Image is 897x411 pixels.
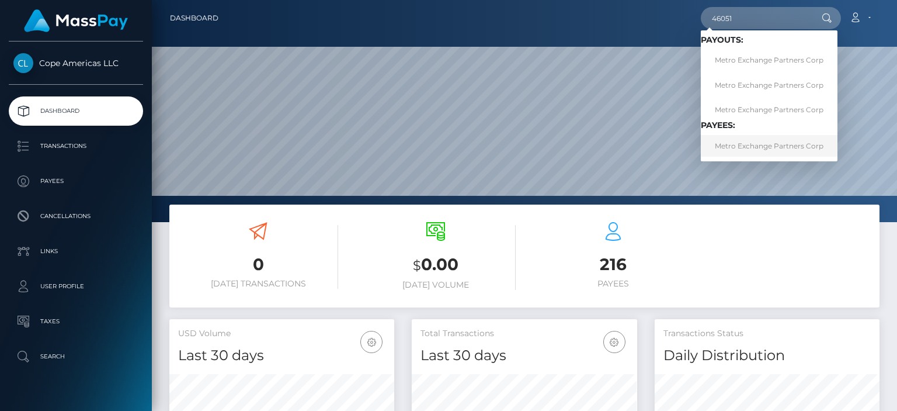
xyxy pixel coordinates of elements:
[13,137,138,155] p: Transactions
[420,346,628,366] h4: Last 30 days
[178,253,338,276] h3: 0
[178,279,338,289] h6: [DATE] Transactions
[13,102,138,120] p: Dashboard
[413,257,421,274] small: $
[701,74,837,96] a: Metro Exchange Partners Corp
[9,237,143,266] a: Links
[356,280,516,290] h6: [DATE] Volume
[13,278,138,295] p: User Profile
[9,202,143,231] a: Cancellations
[356,253,516,277] h3: 0.00
[9,342,143,371] a: Search
[13,243,138,260] p: Links
[13,172,138,190] p: Payees
[533,279,693,289] h6: Payees
[9,132,143,161] a: Transactions
[701,135,837,157] a: Metro Exchange Partners Corp
[533,253,693,276] h3: 216
[701,120,837,130] h6: Payees:
[13,348,138,365] p: Search
[420,328,628,340] h5: Total Transactions
[701,35,837,45] h6: Payouts:
[701,99,837,120] a: Metro Exchange Partners Corp
[13,208,138,225] p: Cancellations
[24,9,128,32] img: MassPay Logo
[9,307,143,336] a: Taxes
[701,50,837,71] a: Metro Exchange Partners Corp
[9,58,143,68] span: Cope Americas LLC
[13,53,33,73] img: Cope Americas LLC
[663,346,871,366] h4: Daily Distribution
[170,6,218,30] a: Dashboard
[9,272,143,301] a: User Profile
[13,313,138,330] p: Taxes
[701,7,811,29] input: Search...
[178,346,385,366] h4: Last 30 days
[178,328,385,340] h5: USD Volume
[9,167,143,196] a: Payees
[9,96,143,126] a: Dashboard
[663,328,871,340] h5: Transactions Status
